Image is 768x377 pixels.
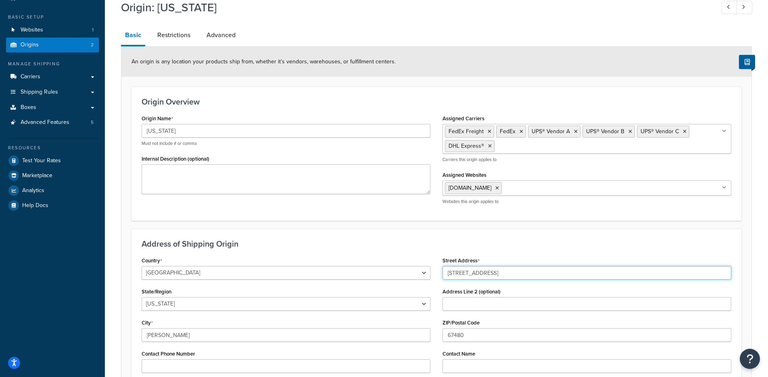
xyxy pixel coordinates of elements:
span: UPS® Vendor C [641,127,679,136]
div: Basic Setup [6,14,99,21]
span: UPS® Vendor B [586,127,624,136]
p: Carriers this origin applies to [442,157,731,163]
span: Boxes [21,104,36,111]
a: Test Your Rates [6,153,99,168]
div: Manage Shipping [6,61,99,67]
span: [DOMAIN_NAME] [449,184,491,192]
li: Websites [6,23,99,38]
span: Marketplace [22,172,52,179]
label: Country [142,258,162,264]
span: An origin is any location your products ship from, whether it’s vendors, warehouses, or fulfillme... [131,57,396,66]
a: Help Docs [6,198,99,213]
span: Advanced Features [21,119,69,126]
label: State/Region [142,289,171,295]
span: Origins [21,42,39,48]
span: 2 [91,42,94,48]
a: Previous Record [722,1,737,14]
li: Advanced Features [6,115,99,130]
span: Websites [21,27,43,34]
button: Open Resource Center [740,349,760,369]
p: Websites this origin applies to [442,199,731,205]
a: Boxes [6,100,99,115]
span: FedEx [500,127,515,136]
a: Advanced [202,25,240,45]
button: Show Help Docs [739,55,755,69]
span: UPS® Vendor A [532,127,570,136]
li: Origins [6,38,99,52]
span: Shipping Rules [21,89,58,96]
h3: Origin Overview [142,97,731,106]
a: Basic [121,25,145,46]
span: 1 [92,27,94,34]
a: Analytics [6,183,99,198]
a: Marketplace [6,168,99,183]
a: Origins2 [6,38,99,52]
label: ZIP/Postal Code [442,320,480,326]
label: Street Address [442,258,480,264]
a: Carriers [6,69,99,84]
div: Resources [6,145,99,151]
label: Contact Name [442,351,475,357]
p: Must not include # or comma [142,140,430,147]
label: Contact Phone Number [142,351,195,357]
label: Origin Name [142,115,173,122]
a: Advanced Features5 [6,115,99,130]
span: Analytics [22,187,44,194]
a: Websites1 [6,23,99,38]
span: Carriers [21,73,40,80]
label: Internal Description (optional) [142,156,209,162]
label: Assigned Websites [442,172,486,178]
a: Next Record [737,1,752,14]
span: FedEx Freight [449,127,484,136]
h3: Address of Shipping Origin [142,239,731,248]
span: Help Docs [22,202,48,209]
span: DHL Express® [449,142,484,150]
a: Shipping Rules [6,85,99,100]
span: 5 [91,119,94,126]
label: City [142,320,153,326]
a: Restrictions [153,25,194,45]
label: Address Line 2 (optional) [442,289,501,295]
span: Test Your Rates [22,157,61,164]
label: Assigned Carriers [442,115,484,121]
